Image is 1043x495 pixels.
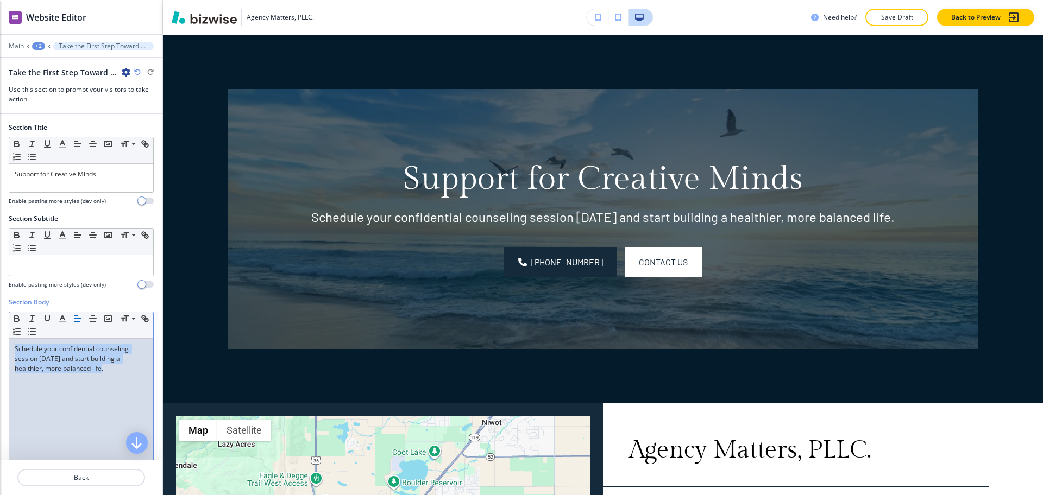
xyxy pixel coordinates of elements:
[951,12,1001,22] p: Back to Preview
[284,160,922,198] p: Support for Creative Minds
[9,67,117,78] h2: Take the First Step Toward Healing-1
[32,42,45,50] button: +2
[9,123,47,132] h2: Section Title
[937,9,1034,26] button: Back to Preview
[172,11,237,24] img: Bizwise Logo
[179,420,217,441] button: Show street map
[9,85,154,104] h3: Use this section to prompt your visitors to take action.
[26,11,86,24] h2: Website Editor
[59,42,148,50] p: Take the First Step Toward Healing-1
[53,42,154,50] button: Take the First Step Toward Healing-1
[9,42,24,50] button: Main
[217,420,271,441] button: Show satellite imagery
[865,9,928,26] button: Save Draft
[625,247,702,277] button: CONTACT US
[9,197,106,205] h4: Enable pasting more styles (dev only)
[504,247,617,277] a: [PHONE_NUMBER]
[9,11,22,24] img: editor icon
[9,281,106,289] h4: Enable pasting more styles (dev only)
[17,469,145,486] button: Back
[15,344,148,373] p: Schedule your confidential counseling session [DATE] and start building a healthier, more balance...
[284,209,922,225] p: Schedule your confidential counseling session [DATE] and start building a healthier, more balance...
[629,436,989,465] p: Agency Matters, PLLC.
[9,214,58,224] h2: Section Subtitle
[823,12,857,22] h3: Need help?
[531,256,603,269] span: [PHONE_NUMBER]
[247,12,314,22] h3: Agency Matters, PLLC.
[15,169,148,179] p: Support for Creative Minds
[18,473,144,483] p: Back
[879,12,914,22] p: Save Draft
[172,9,314,26] button: Agency Matters, PLLC.
[9,297,49,307] h2: Section Body
[639,256,688,269] span: CONTACT US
